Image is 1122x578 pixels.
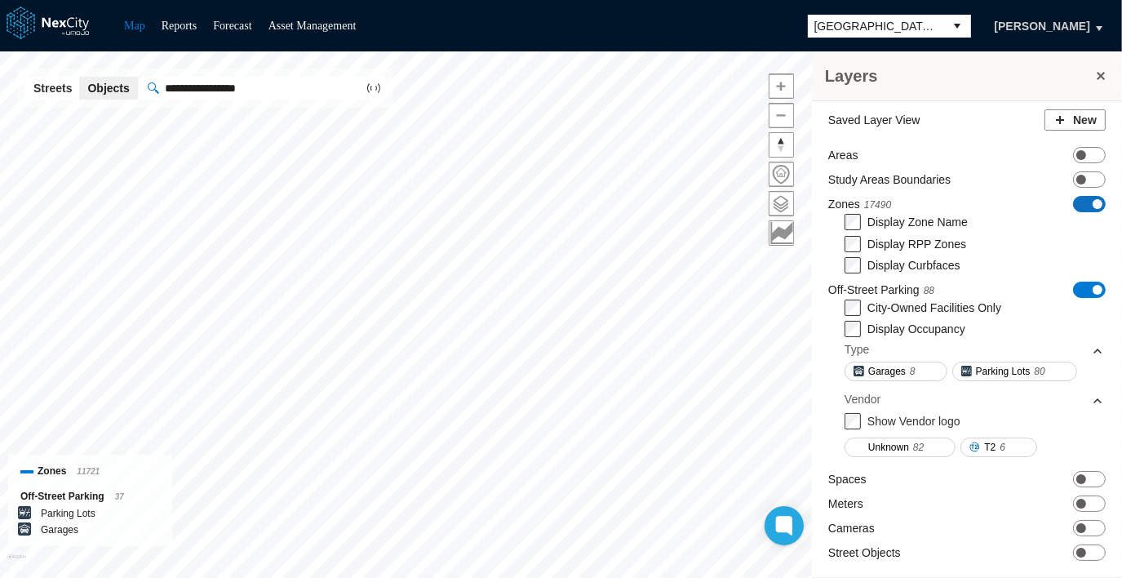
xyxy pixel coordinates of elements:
span: Garages [868,363,906,380]
button: Parking Lots80 [952,362,1077,381]
label: Meters [828,496,863,512]
a: Mapbox homepage [7,554,26,573]
div: Zones [20,463,160,480]
button: select [945,15,971,38]
span: T2 [984,439,996,456]
span: 6 [1000,439,1005,456]
label: Saved Layer View [828,112,920,128]
label: Parking Lots [41,505,95,522]
button: [PERSON_NAME] [978,12,1107,40]
label: Zones [828,196,891,213]
span: Objects [87,80,129,96]
span: Streets [33,80,72,96]
button: T26 [960,438,1037,457]
span: Zoom in [769,74,793,98]
label: Areas [828,147,858,163]
div: Type [845,337,1104,362]
label: Display RPP Zones [867,238,966,251]
span: 8 [910,363,916,380]
label: Spaces [828,471,867,487]
button: Key metrics [769,220,794,246]
button: Streets [25,77,80,100]
label: Cameras [828,520,875,536]
span: Zoom out [769,104,793,127]
span: 11721 [77,467,100,476]
button: Home [769,162,794,187]
label: Display Zone Name [867,216,968,229]
span: Reset bearing to north [769,133,793,157]
a: Asset Management [268,20,357,32]
label: Study Areas Boundaries [828,171,951,188]
span: 17490 [864,199,891,211]
h3: Layers [825,64,1093,87]
button: Zoom in [769,73,794,99]
span: [GEOGRAPHIC_DATA][PERSON_NAME] [814,18,938,34]
button: Objects [79,77,137,100]
label: Show Vendor logo [867,415,960,428]
label: Street Objects [828,545,901,561]
a: Reports [162,20,197,32]
span: 37 [115,492,124,501]
span: 80 [1034,363,1044,380]
label: Display Occupancy [867,322,965,336]
span: 82 [913,439,924,456]
button: Layers management [769,191,794,216]
div: Type [845,341,869,358]
span: Unknown [868,439,909,456]
span: 88 [924,285,934,296]
label: Display Curbfaces [867,259,960,272]
button: Zoom out [769,103,794,128]
label: Garages [41,522,78,538]
button: Reset bearing to north [769,132,794,158]
button: New [1044,109,1106,131]
label: Off-Street Parking [828,282,934,299]
div: Vendor [845,391,880,407]
button: Garages8 [845,362,947,381]
span: [PERSON_NAME] [995,18,1090,34]
div: Vendor [845,387,1104,411]
span: New [1073,112,1097,128]
a: Forecast [213,20,251,32]
label: City-Owned Facilities Only [867,301,1001,314]
span: Parking Lots [976,363,1031,380]
div: Off-Street Parking [20,488,160,505]
button: Unknown82 [845,438,956,457]
a: Map [124,20,145,32]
